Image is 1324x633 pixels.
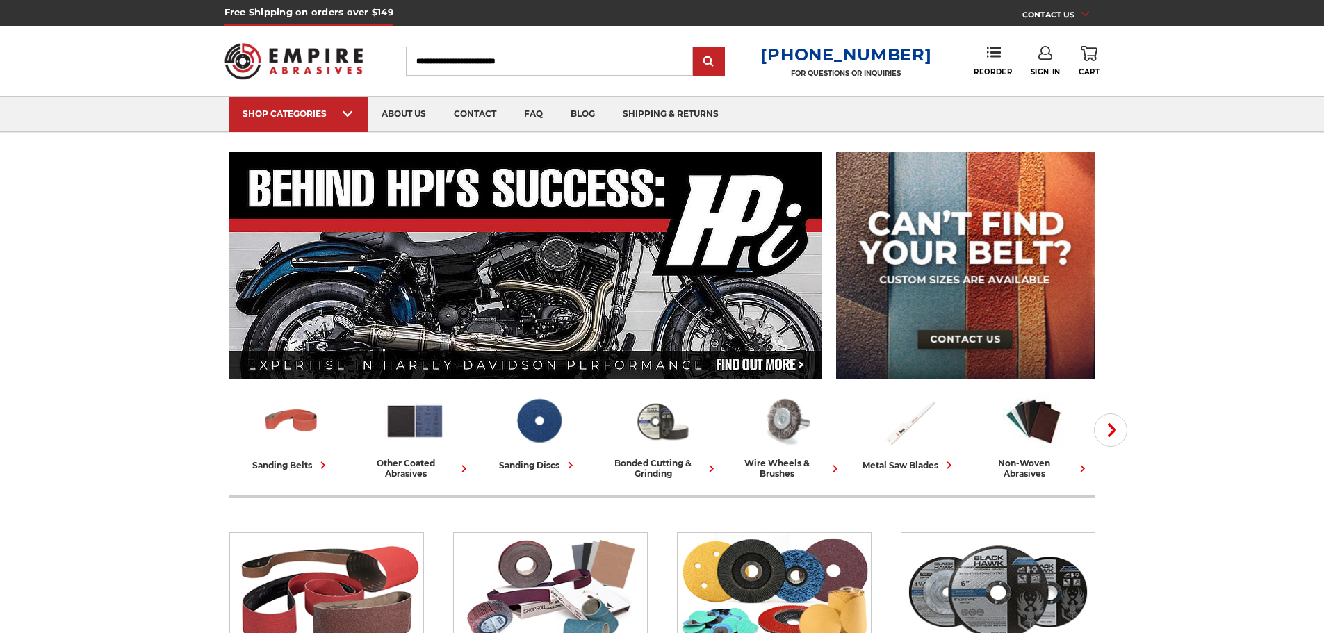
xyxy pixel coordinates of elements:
a: Cart [1079,46,1100,76]
a: Reorder [974,46,1012,76]
a: bonded cutting & grinding [606,391,719,479]
img: Sanding Belts [261,391,322,451]
div: non-woven abrasives [977,458,1090,479]
a: other coated abrasives [359,391,471,479]
img: Banner for an interview featuring Horsepower Inc who makes Harley performance upgrades featured o... [229,152,822,379]
img: Other Coated Abrasives [384,391,446,451]
div: bonded cutting & grinding [606,458,719,479]
span: Reorder [974,67,1012,76]
img: Empire Abrasives [224,34,363,88]
div: SHOP CATEGORIES [243,108,354,119]
a: [PHONE_NUMBER] [760,44,931,65]
div: other coated abrasives [359,458,471,479]
img: Metal Saw Blades [879,391,940,451]
a: about us [368,97,440,132]
p: FOR QUESTIONS OR INQUIRIES [760,69,931,78]
a: blog [557,97,609,132]
input: Submit [695,48,723,76]
div: sanding discs [499,458,578,472]
a: sanding discs [482,391,595,472]
a: CONTACT US [1022,7,1100,26]
img: Bonded Cutting & Grinding [632,391,693,451]
img: Non-woven Abrasives [1003,391,1064,451]
a: non-woven abrasives [977,391,1090,479]
img: Sanding Discs [508,391,569,451]
div: wire wheels & brushes [730,458,842,479]
span: Sign In [1031,67,1061,76]
img: Wire Wheels & Brushes [755,391,817,451]
a: shipping & returns [609,97,733,132]
a: wire wheels & brushes [730,391,842,479]
span: Cart [1079,67,1100,76]
img: promo banner for custom belts. [836,152,1095,379]
a: faq [510,97,557,132]
a: contact [440,97,510,132]
a: metal saw blades [853,391,966,472]
a: sanding belts [235,391,348,472]
div: sanding belts [252,458,330,472]
div: metal saw blades [863,458,956,472]
button: Next [1094,413,1127,447]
